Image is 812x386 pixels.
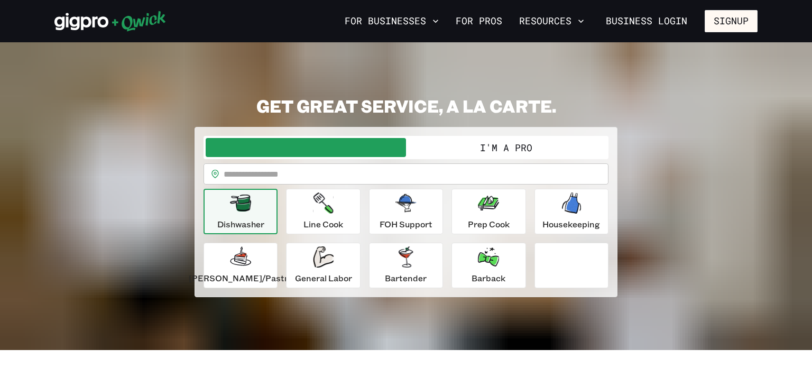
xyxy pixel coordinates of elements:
[369,243,443,288] button: Bartender
[597,10,696,32] a: Business Login
[286,189,360,234] button: Line Cook
[286,243,360,288] button: General Labor
[515,12,588,30] button: Resources
[303,218,343,231] p: Line Cook
[406,138,606,157] button: I'm a Pro
[468,218,510,231] p: Prep Cook
[451,243,525,288] button: Barback
[206,138,406,157] button: I'm a Business
[204,189,278,234] button: Dishwasher
[217,218,264,231] p: Dishwasher
[340,12,443,30] button: For Businesses
[204,243,278,288] button: [PERSON_NAME]/Pastry
[369,189,443,234] button: FOH Support
[451,189,525,234] button: Prep Cook
[295,272,352,284] p: General Labor
[189,272,292,284] p: [PERSON_NAME]/Pastry
[451,12,506,30] a: For Pros
[534,189,608,234] button: Housekeeping
[472,272,505,284] p: Barback
[705,10,758,32] button: Signup
[542,218,600,231] p: Housekeeping
[195,95,617,116] h2: GET GREAT SERVICE, A LA CARTE.
[385,272,427,284] p: Bartender
[380,218,432,231] p: FOH Support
